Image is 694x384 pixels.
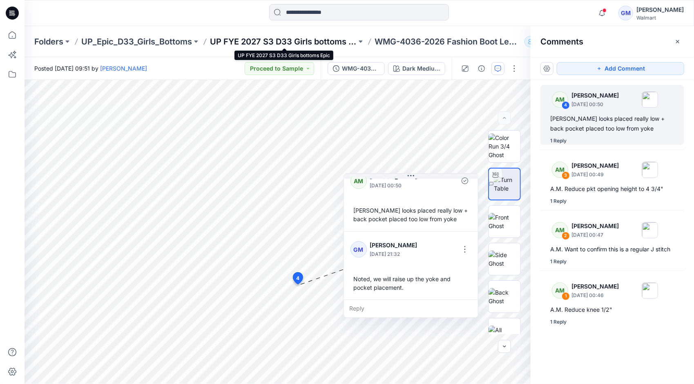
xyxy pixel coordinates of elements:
[350,203,471,226] div: [PERSON_NAME] looks placed really low + back pocket placed too low from yoke
[571,171,619,179] p: [DATE] 00:49
[552,91,568,108] div: AM
[344,300,478,317] div: Reply
[34,36,63,47] a: Folders
[552,162,568,178] div: AM
[475,62,488,75] button: Details
[489,326,520,343] img: All colorways
[100,65,147,72] a: [PERSON_NAME]
[562,101,570,109] div: 4
[550,257,567,266] div: 1 Reply
[636,15,684,21] div: Walmart
[524,36,551,47] button: 63
[494,175,520,193] img: Turn Table
[489,288,520,305] img: Back Ghost
[550,305,674,315] div: A.M. Reduce knee 1/2"
[562,232,570,240] div: 2
[370,240,424,250] p: [PERSON_NAME]
[489,251,520,268] img: Side Ghost
[489,213,520,230] img: Front Ghost
[540,37,583,47] h2: Comments
[571,291,619,300] p: [DATE] 00:46
[550,318,567,326] div: 1 Reply
[562,292,570,300] div: 1
[489,133,520,159] img: Color Run 3/4 Ghost
[350,173,367,189] div: AM
[375,36,521,47] p: WMG-4036-2026 Fashion Boot Leg [PERSON_NAME]
[550,184,674,194] div: A.M. Reduce pkt opening height to 4 3/4"
[618,6,633,20] div: GM
[550,197,567,205] div: 1 Reply
[571,100,619,109] p: [DATE] 00:50
[402,64,440,73] div: Dark Medium Wash 20% Lighter
[552,282,568,299] div: AM
[34,64,147,73] span: Posted [DATE] 09:51 by
[571,161,619,171] p: [PERSON_NAME]
[370,250,424,258] p: [DATE] 21:32
[388,62,445,75] button: Dark Medium Wash 20% Lighter
[342,64,379,73] div: WMG-4036-2026 Fashion Boot Leg Jean_Full Colorway
[552,222,568,238] div: AM
[550,137,567,145] div: 1 Reply
[350,271,471,295] div: Noted, we will raise up the yoke and pocket placement.
[571,91,619,100] p: [PERSON_NAME]
[328,62,385,75] button: WMG-4036-2026 Fashion Boot Leg Jean_Full Colorway
[550,114,674,133] div: [PERSON_NAME] looks placed really low + back pocket placed too low from yoke
[562,171,570,180] div: 3
[296,275,299,282] span: 4
[370,182,437,190] p: [DATE] 00:50
[550,244,674,254] div: A.M. Want to confirm this is a regular J stitch
[571,282,619,291] p: [PERSON_NAME]
[636,5,684,15] div: [PERSON_NAME]
[571,231,619,239] p: [DATE] 00:47
[571,221,619,231] p: [PERSON_NAME]
[557,62,684,75] button: Add Comment
[350,241,367,257] div: GM
[210,36,357,47] a: UP FYE 2027 S3 D33 Girls bottoms Epic
[81,36,192,47] a: UP_Epic_D33_Girls_Bottoms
